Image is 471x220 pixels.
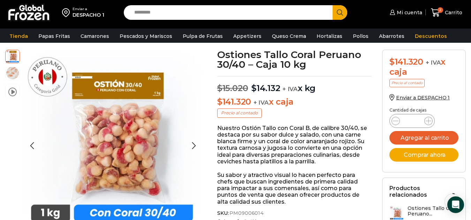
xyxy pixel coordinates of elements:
p: Cantidad de cajas [389,108,458,113]
a: Pulpa de Frutas [179,30,226,43]
p: Nuestro Ostión Tallo con Coral B, de calibre 30/40, se destaca por su sabor dulce y salado, con u... [217,125,372,165]
p: Precio al contado [389,79,425,87]
span: $ [217,97,222,107]
a: Pollos [349,30,372,43]
p: Su sabor y atractivo visual lo hacen perfecto para chefs que buscan ingredientes de primera calid... [217,172,372,205]
div: x caja [389,57,458,77]
a: 2 Carrito [429,5,464,21]
bdi: 14.132 [251,83,280,93]
div: Previous slide [23,137,41,154]
button: Agregar al carrito [389,131,458,145]
input: Product quantity [405,116,419,126]
a: Mi cuenta [388,6,422,19]
bdi: 15.020 [217,83,248,93]
span: 2 [438,7,443,13]
span: SKU: [217,210,372,216]
span: $ [217,83,222,93]
p: x kg [217,76,372,93]
span: Carrito [443,9,462,16]
span: $ [389,57,395,67]
button: Search button [333,5,347,20]
span: + IVA [253,99,269,106]
a: Papas Fritas [35,30,74,43]
a: Enviar a DESPACHO 1 [389,95,450,101]
img: address-field-icon.svg [62,7,73,18]
bdi: 141.320 [389,57,423,67]
a: Tienda [6,30,31,43]
a: Camarones [77,30,113,43]
span: + IVA [426,59,441,66]
div: Next slide [185,137,203,154]
a: Queso Crema [268,30,310,43]
span: Mi cuenta [395,9,422,16]
a: Hortalizas [313,30,346,43]
span: Enviar a DESPACHO 1 [396,95,450,101]
p: x caja [217,97,372,107]
h2: Productos relacionados [389,185,458,198]
h3: Ostiones Tallo Coral Peruano... [408,205,458,217]
div: Enviar a [73,7,104,11]
div: DESPACHO 1 [73,11,104,18]
h1: Ostiones Tallo Coral Peruano 30/40 – Caja 10 kg [217,50,372,69]
a: Pescados y Mariscos [116,30,176,43]
bdi: 141.320 [217,97,251,107]
span: ostion tallo coral [6,66,20,80]
span: ostion coral 30:40 [6,49,20,63]
span: PM09006014 [228,210,264,216]
a: Descuentos [411,30,450,43]
a: Abarrotes [375,30,408,43]
p: Precio al contado [217,108,262,117]
span: + IVA [282,85,298,92]
a: Appetizers [230,30,265,43]
button: Comprar ahora [389,148,458,162]
span: $ [251,83,257,93]
div: Open Intercom Messenger [447,196,464,213]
